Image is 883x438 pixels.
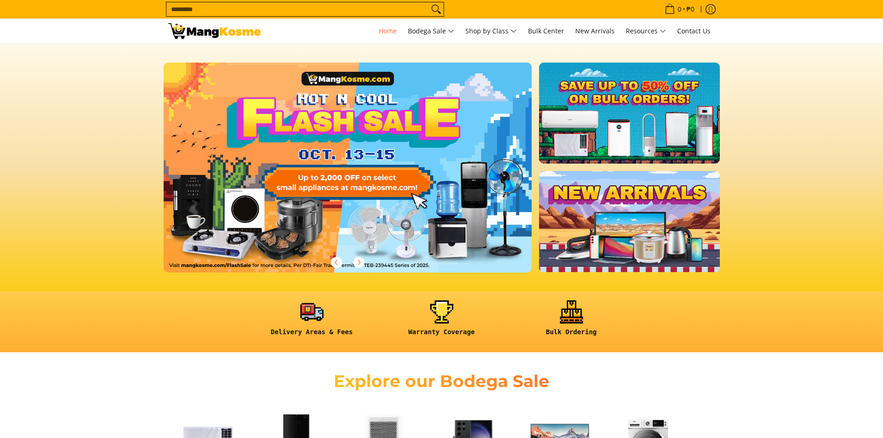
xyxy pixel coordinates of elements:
span: Home [379,26,397,35]
button: Search [429,2,444,16]
button: Next [349,252,369,273]
a: Home [374,19,401,44]
a: New Arrivals [571,19,619,44]
nav: Main Menu [270,19,715,44]
a: <h6><strong>Bulk Ordering</strong></h6> [511,300,632,343]
a: Bulk Center [523,19,569,44]
a: Resources [621,19,671,44]
span: Bulk Center [528,26,564,35]
a: Bodega Sale [403,19,459,44]
a: <h6><strong>Warranty Coverage</strong></h6> [381,300,502,343]
span: Bodega Sale [408,25,454,37]
a: Shop by Class [461,19,521,44]
span: • [662,4,697,14]
span: 0 [676,6,683,13]
button: Previous [326,252,347,273]
a: Contact Us [673,19,715,44]
h2: Explore our Bodega Sale [307,371,576,392]
span: Contact Us [677,26,711,35]
span: New Arrivals [575,26,615,35]
span: ₱0 [685,6,696,13]
a: More [164,63,562,287]
span: Resources [626,25,666,37]
a: <h6><strong>Delivery Areas & Fees</strong></h6> [252,300,372,343]
span: Shop by Class [465,25,517,37]
img: Mang Kosme: Your Home Appliances Warehouse Sale Partner! [168,23,261,39]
